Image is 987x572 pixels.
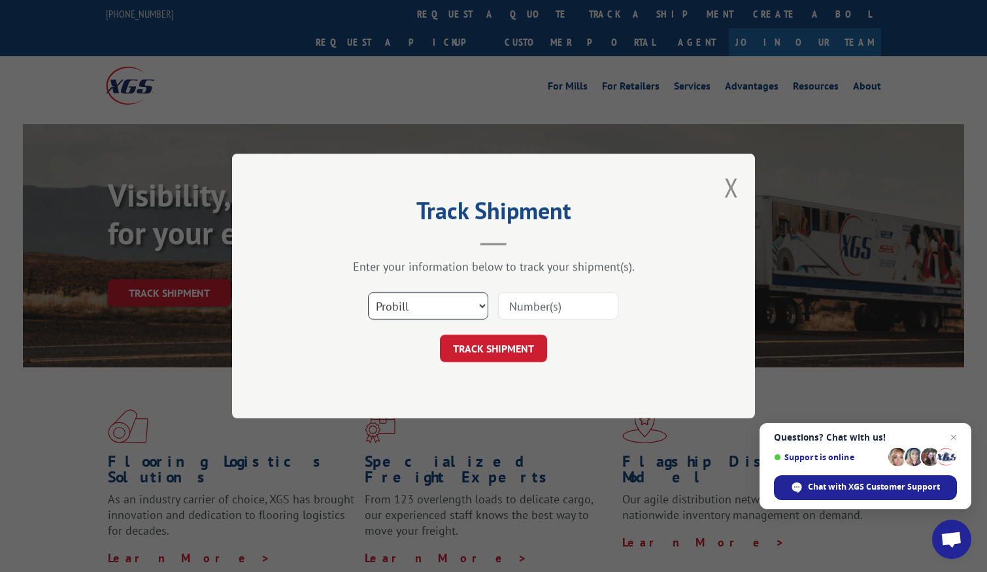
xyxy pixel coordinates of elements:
[774,432,957,443] span: Questions? Chat with us!
[932,520,971,559] div: Open chat
[498,292,618,320] input: Number(s)
[724,170,739,205] button: Close modal
[774,452,884,462] span: Support is online
[774,475,957,500] div: Chat with XGS Customer Support
[440,335,547,362] button: TRACK SHIPMENT
[946,429,962,445] span: Close chat
[297,201,690,226] h2: Track Shipment
[297,259,690,274] div: Enter your information below to track your shipment(s).
[808,481,940,493] span: Chat with XGS Customer Support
